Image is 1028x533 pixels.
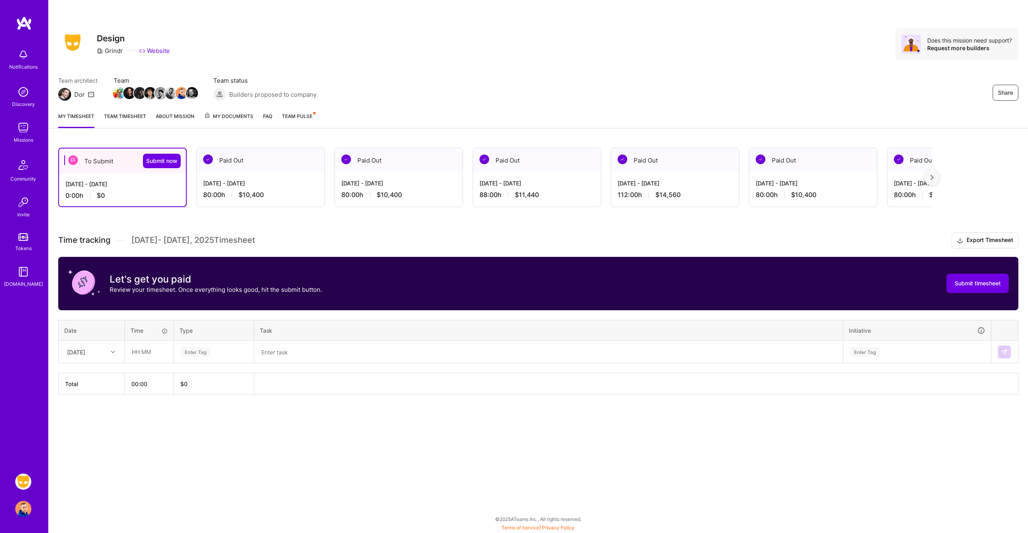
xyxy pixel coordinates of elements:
[123,87,135,99] img: Team Member Avatar
[175,87,188,99] img: Team Member Avatar
[145,86,155,100] a: Team Member Avatar
[181,346,210,358] div: Enter Tag
[58,32,87,53] img: Company Logo
[15,120,31,136] img: teamwork
[239,191,264,199] span: $10,400
[88,91,94,98] i: icon Mail
[97,33,170,43] h3: Design
[166,86,176,100] a: Team Member Avatar
[67,348,85,356] div: [DATE]
[9,63,38,71] div: Notifications
[502,525,575,531] span: |
[611,148,739,173] div: Paid Out
[10,175,36,183] div: Community
[165,87,177,99] img: Team Member Avatar
[125,373,174,395] th: 00:00
[930,175,934,180] img: right
[113,87,125,99] img: Team Member Avatar
[282,112,315,128] a: Team Pulse
[377,191,402,199] span: $10,400
[13,501,33,517] a: User Avatar
[13,474,33,490] a: Grindr: Design
[114,86,124,100] a: Team Member Avatar
[479,155,489,164] img: Paid Out
[282,113,312,119] span: Team Pulse
[479,179,594,187] div: [DATE] - [DATE]
[849,326,985,335] div: Initiative
[74,90,85,99] div: Dor
[15,84,31,100] img: discovery
[68,155,78,165] img: To Submit
[58,88,71,101] img: Team Architect
[156,112,194,128] a: About Mission
[756,155,765,164] img: Paid Out
[927,44,1012,52] div: Request more builders
[204,112,253,121] span: My Documents
[144,87,156,99] img: Team Member Avatar
[97,47,123,55] div: Grindr
[134,87,146,99] img: Team Member Avatar
[146,157,177,165] span: Submit now
[18,233,28,241] img: tokens
[341,155,351,164] img: Paid Out
[335,148,463,173] div: Paid Out
[929,191,955,199] span: $10,400
[58,76,98,85] span: Team architect
[15,501,31,517] img: User Avatar
[515,191,539,199] span: $11,440
[229,90,316,99] span: Builders proposed to company
[124,86,135,100] a: Team Member Avatar
[176,86,187,100] a: Team Member Avatar
[203,155,213,164] img: Paid Out
[15,264,31,280] img: guide book
[110,285,322,294] p: Review your timesheet. Once everything looks good, hit the submit button.
[993,85,1018,101] button: Share
[894,155,904,164] img: Paid Out
[254,320,843,341] th: Task
[114,76,197,85] span: Team
[15,194,31,210] img: Invite
[850,346,880,358] div: Enter Tag
[887,148,1015,173] div: Paid Out
[111,350,115,354] i: icon Chevron
[341,191,456,199] div: 80:00 h
[952,232,1018,248] button: Export Timesheet
[197,148,324,173] div: Paid Out
[4,280,43,288] div: [DOMAIN_NAME]
[155,86,166,100] a: Team Member Avatar
[65,191,179,200] div: 0:00 h
[15,474,31,490] img: Grindr: Design
[58,235,110,245] span: Time tracking
[59,320,125,341] th: Date
[15,47,31,63] img: bell
[341,179,456,187] div: [DATE] - [DATE]
[97,191,105,200] span: $0
[756,191,871,199] div: 80:00 h
[15,244,32,252] div: Tokens
[14,136,33,144] div: Missions
[155,87,167,99] img: Team Member Avatar
[894,179,1009,187] div: [DATE] - [DATE]
[473,148,601,173] div: Paid Out
[135,86,145,100] a: Team Member Avatar
[180,380,188,387] span: $ 0
[542,525,575,531] a: Privacy Policy
[203,191,318,199] div: 80:00 h
[1001,349,1008,355] img: Submit
[263,112,272,128] a: FAQ
[618,155,627,164] img: Paid Out
[58,112,94,128] a: My timesheet
[655,191,681,199] span: $14,560
[16,16,32,31] img: logo
[143,154,181,168] button: Submit now
[203,179,318,187] div: [DATE] - [DATE]
[48,509,1028,529] div: © 2025 ATeams Inc., All rights reserved.
[186,87,198,99] img: Team Member Avatar
[97,48,103,54] i: icon CompanyGray
[894,191,1009,199] div: 80:00 h
[65,180,179,188] div: [DATE] - [DATE]
[131,326,168,335] div: Time
[12,100,35,108] div: Discovery
[125,341,173,362] input: HH:MM
[131,235,255,245] span: [DATE] - [DATE] , 2025 Timesheet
